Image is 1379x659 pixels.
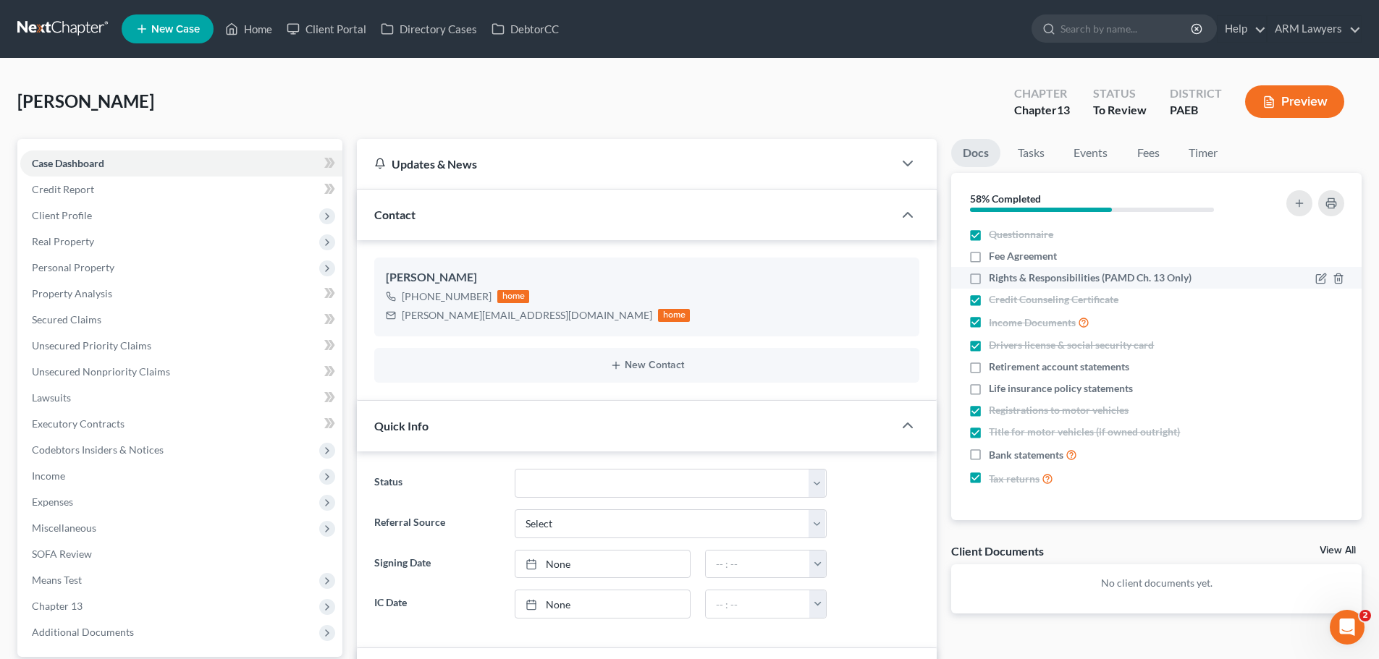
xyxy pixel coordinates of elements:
[1218,16,1266,42] a: Help
[20,177,342,203] a: Credit Report
[367,590,507,618] label: IC Date
[32,443,164,456] span: Codebtors Insiders & Notices
[497,290,529,303] div: home
[963,576,1350,590] p: No client documents yet.
[1170,85,1222,102] div: District
[32,574,82,586] span: Means Test
[32,183,94,195] span: Credit Report
[32,417,125,430] span: Executory Contracts
[951,139,1000,167] a: Docs
[374,208,416,221] span: Contact
[989,360,1129,374] span: Retirement account statements
[32,469,65,482] span: Income
[32,626,134,638] span: Additional Documents
[1014,102,1070,119] div: Chapter
[32,261,114,273] span: Personal Property
[1359,610,1371,621] span: 2
[20,411,342,437] a: Executory Contracts
[970,192,1041,205] strong: 58% Completed
[989,425,1180,439] span: Title for motor vehicles (if owned outright)
[32,391,71,404] span: Lawsuits
[374,419,429,433] span: Quick Info
[989,315,1076,330] span: Income Documents
[279,16,374,42] a: Client Portal
[151,24,200,35] span: New Case
[989,403,1129,417] span: Registrations to motor vehicles
[989,472,1039,486] span: Tax returns
[20,333,342,359] a: Unsecured Priority Claims
[989,292,1118,307] span: Credit Counseling Certificate
[20,150,342,177] a: Case Dashboard
[1060,15,1193,42] input: Search by name...
[218,16,279,42] a: Home
[32,235,94,247] span: Real Property
[367,469,507,498] label: Status
[32,600,83,612] span: Chapter 13
[367,509,507,538] label: Referral Source
[386,269,908,286] div: [PERSON_NAME]
[951,543,1044,558] div: Client Documents
[658,309,690,322] div: home
[1330,610,1365,645] iframe: Intercom live chat
[20,541,342,567] a: SOFA Review
[1057,103,1070,116] span: 13
[386,360,908,371] button: New Contact
[1014,85,1070,102] div: Chapter
[402,289,492,304] div: [PHONE_NUMBER]
[32,313,101,326] span: Secured Claims
[1093,102,1147,119] div: To Review
[374,156,876,171] div: Updates & News
[1125,139,1171,167] a: Fees
[32,496,73,508] span: Expenses
[20,307,342,333] a: Secured Claims
[20,281,342,307] a: Property Analysis
[20,385,342,411] a: Lawsuits
[32,209,92,221] span: Client Profile
[32,339,151,352] span: Unsecured Priority Claims
[706,550,810,578] input: -- : --
[1170,102,1222,119] div: PAEB
[402,308,652,323] div: [PERSON_NAME][EMAIL_ADDRESS][DOMAIN_NAME]
[367,550,507,579] label: Signing Date
[706,590,810,618] input: -- : --
[989,381,1133,396] span: Life insurance policy statements
[1093,85,1147,102] div: Status
[1245,85,1344,118] button: Preview
[989,227,1053,242] span: Questionnaire
[1062,139,1119,167] a: Events
[1268,16,1361,42] a: ARM Lawyers
[32,522,96,534] span: Miscellaneous
[32,548,92,560] span: SOFA Review
[20,359,342,385] a: Unsecured Nonpriority Claims
[32,157,104,169] span: Case Dashboard
[1320,545,1356,556] a: View All
[989,448,1063,462] span: Bank statements
[32,365,170,378] span: Unsecured Nonpriority Claims
[17,90,154,111] span: [PERSON_NAME]
[1006,139,1056,167] a: Tasks
[32,287,112,299] span: Property Analysis
[484,16,566,42] a: DebtorCC
[515,550,690,578] a: None
[374,16,484,42] a: Directory Cases
[989,338,1154,352] span: Drivers license & social security card
[515,590,690,618] a: None
[1177,139,1229,167] a: Timer
[989,271,1192,285] span: Rights & Responsibilities (PAMD Ch. 13 Only)
[989,249,1057,263] span: Fee Agreement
